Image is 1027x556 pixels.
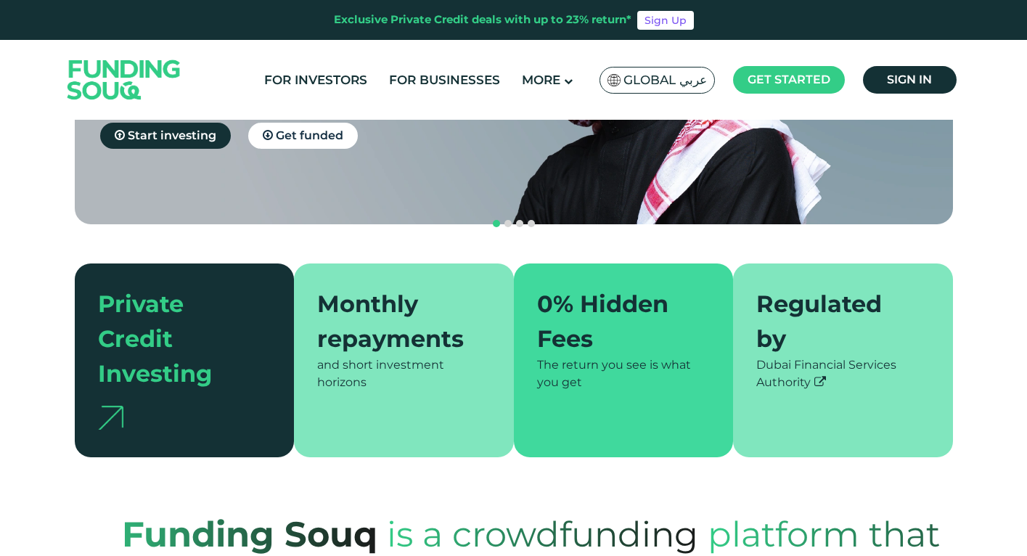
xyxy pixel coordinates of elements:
[100,123,231,149] a: Start investing
[317,356,491,391] div: and short investment horizons
[537,356,711,391] div: The return you see is what you get
[863,66,957,94] a: Sign in
[756,287,912,356] div: Regulated by
[537,287,693,356] div: 0% Hidden Fees
[491,218,502,229] button: navigation
[261,68,371,92] a: For Investors
[623,72,707,89] span: Global عربي
[122,513,377,555] strong: Funding Souq
[525,218,537,229] button: navigation
[334,12,631,28] div: Exclusive Private Credit deals with up to 23% return*
[887,73,932,86] span: Sign in
[748,73,830,86] span: Get started
[502,218,514,229] button: navigation
[607,74,621,86] img: SA Flag
[317,287,473,356] div: Monthly repayments
[637,11,694,30] a: Sign Up
[385,68,504,92] a: For Businesses
[53,43,195,116] img: Logo
[756,356,930,391] div: Dubai Financial Services Authority
[98,406,123,430] img: arrow
[276,128,343,142] span: Get funded
[248,123,358,149] a: Get funded
[98,287,254,391] div: Private Credit Investing
[522,73,560,87] span: More
[514,218,525,229] button: navigation
[128,128,216,142] span: Start investing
